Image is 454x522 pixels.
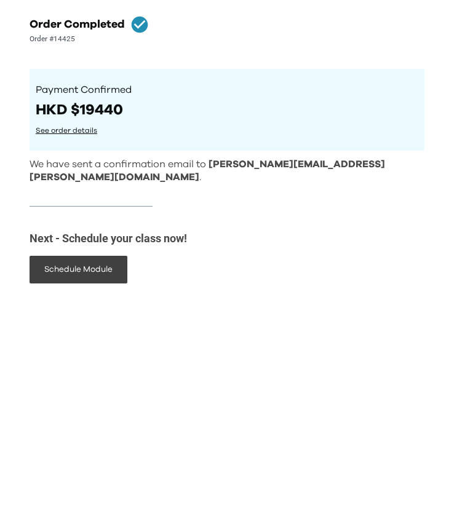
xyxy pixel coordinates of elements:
p: Payment Confirmed [36,84,418,97]
button: See order details [36,125,97,136]
h1: Order Completed [30,15,125,34]
p: Order #14425 [30,34,424,44]
p: Next - Schedule your class now! [30,229,424,248]
a: Schedule Module [30,264,127,274]
button: Schedule Module [30,256,127,283]
span: [PERSON_NAME][EMAIL_ADDRESS][PERSON_NAME][DOMAIN_NAME] [30,159,385,182]
p: We have sent a confirmation email to . [30,158,424,184]
p: HKD $19440 [36,101,418,120]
